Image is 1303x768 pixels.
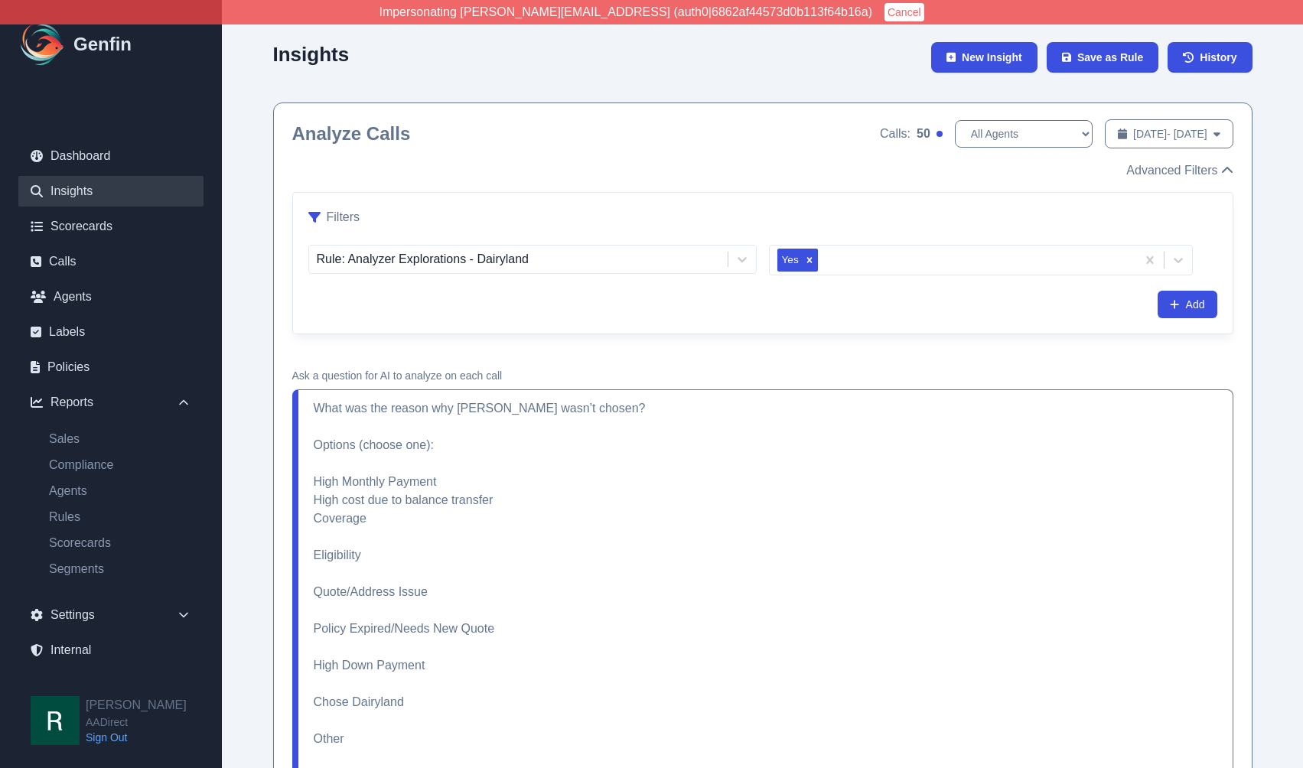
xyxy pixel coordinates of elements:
[86,714,187,730] span: AADirect
[18,141,204,171] a: Dashboard
[31,696,80,745] img: Rob Kwok
[18,352,204,382] a: Policies
[884,3,924,21] button: Cancel
[73,32,132,57] h1: Genfin
[801,249,818,272] div: Remove Yes
[931,42,1038,73] button: New Insight
[18,20,67,69] img: Logo
[37,430,204,448] a: Sales
[18,211,204,242] a: Scorecards
[1168,42,1252,73] a: History
[1077,50,1143,65] span: Save as Rule
[327,208,360,226] h3: Filters
[962,50,1022,65] span: New Insight
[1158,291,1217,318] button: Add
[18,600,204,630] div: Settings
[37,534,204,552] a: Scorecards
[1047,42,1159,73] button: Save as Rule
[1105,119,1233,148] button: [DATE]- [DATE]
[18,317,204,347] a: Labels
[917,125,930,143] span: 50
[37,482,204,500] a: Agents
[292,122,411,146] h2: Analyze Calls
[1126,161,1217,180] span: Advanced Filters
[18,246,204,277] a: Calls
[1133,126,1207,142] span: [DATE] - [DATE]
[37,560,204,578] a: Segments
[37,456,204,474] a: Compliance
[86,730,187,745] a: Sign Out
[18,635,204,665] a: Internal
[86,696,187,714] h2: [PERSON_NAME]
[1200,50,1236,65] span: History
[18,281,204,312] a: Agents
[292,368,1233,383] h4: Ask a question for AI to analyze on each call
[1126,161,1233,180] button: Advanced Filters
[18,176,204,207] a: Insights
[273,43,350,66] h2: Insights
[777,249,801,272] div: Yes
[37,508,204,526] a: Rules
[18,387,204,418] div: Reports
[880,125,910,143] span: Calls:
